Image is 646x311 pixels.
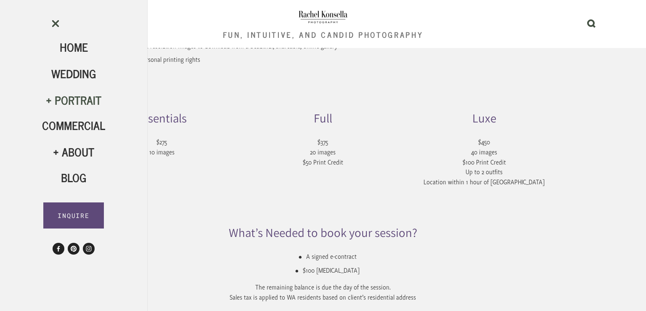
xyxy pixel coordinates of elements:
a: Home [60,37,88,56]
a: Wedding [51,64,96,82]
a: INQUIRE [43,202,104,229]
div: Portrait [42,93,105,107]
a: Instagram [83,243,95,255]
a: Blog [61,168,87,186]
div: About [42,145,105,159]
a: Rachel Konsella [53,243,64,255]
a: KonsellaPhoto [68,243,79,255]
a: Commercial [42,116,105,134]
